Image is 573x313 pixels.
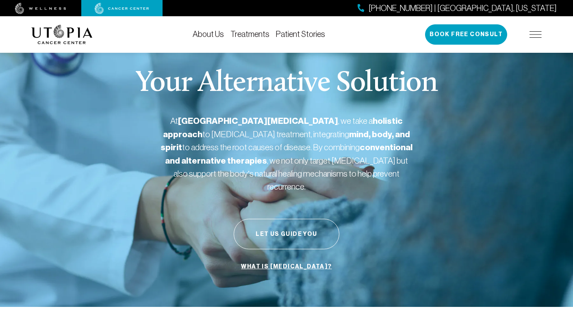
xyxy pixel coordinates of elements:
strong: holistic approach [163,116,403,140]
strong: conventional and alternative therapies [165,142,412,166]
img: logo [31,25,93,44]
a: Patient Stories [276,30,325,39]
p: Your Alternative Solution [135,69,437,98]
a: [PHONE_NUMBER] | [GEOGRAPHIC_DATA], [US_STATE] [358,2,557,14]
button: Let Us Guide You [234,219,339,249]
span: [PHONE_NUMBER] | [GEOGRAPHIC_DATA], [US_STATE] [369,2,557,14]
a: Treatments [230,30,269,39]
button: Book Free Consult [425,24,507,45]
p: At , we take a to [MEDICAL_DATA] treatment, integrating to address the root causes of disease. By... [161,114,412,193]
a: About Us [193,30,224,39]
img: wellness [15,3,66,14]
a: What is [MEDICAL_DATA]? [239,259,334,274]
img: icon-hamburger [530,31,542,38]
img: cancer center [95,3,149,14]
strong: [GEOGRAPHIC_DATA][MEDICAL_DATA] [178,116,338,126]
